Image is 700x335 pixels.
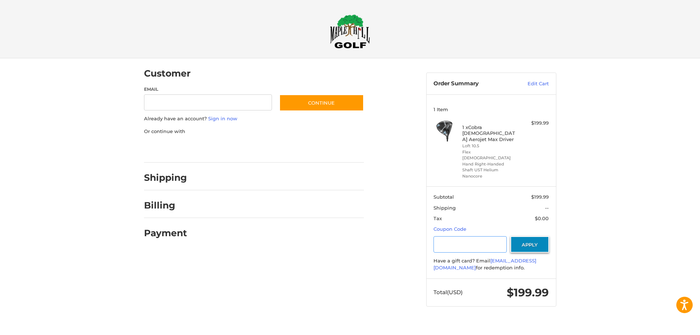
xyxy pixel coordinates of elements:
h4: 1 x Cobra [DEMOGRAPHIC_DATA] Aerojet Max Driver [462,124,518,142]
a: Coupon Code [433,226,466,232]
span: Total (USD) [433,289,463,296]
span: $199.99 [507,286,549,299]
input: Gift Certificate or Coupon Code [433,236,507,253]
span: $199.99 [531,194,549,200]
li: Loft 10.5 [462,143,518,149]
p: Already have an account? [144,115,364,122]
a: Sign in now [208,116,237,121]
label: Email [144,86,272,93]
span: Subtotal [433,194,454,200]
h2: Payment [144,227,187,239]
span: Shipping [433,205,456,211]
button: Apply [510,236,549,253]
p: Or continue with [144,128,364,135]
li: Hand Right-Handed [462,161,518,167]
span: $0.00 [535,215,549,221]
iframe: PayPal-venmo [265,142,320,155]
a: Edit Cart [512,80,549,87]
li: Shaft UST Helium Nanocore [462,167,518,179]
span: Tax [433,215,442,221]
span: -- [545,205,549,211]
div: Have a gift card? Email for redemption info. [433,257,549,272]
iframe: PayPal-paypal [141,142,196,155]
h3: Order Summary [433,80,512,87]
button: Continue [279,94,364,111]
h2: Shipping [144,172,187,183]
h2: Billing [144,200,187,211]
li: Flex [DEMOGRAPHIC_DATA] [462,149,518,161]
img: Maple Hill Golf [330,14,370,48]
h3: 1 Item [433,106,549,112]
iframe: PayPal-paylater [203,142,258,155]
h2: Customer [144,68,191,79]
div: $199.99 [520,120,549,127]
